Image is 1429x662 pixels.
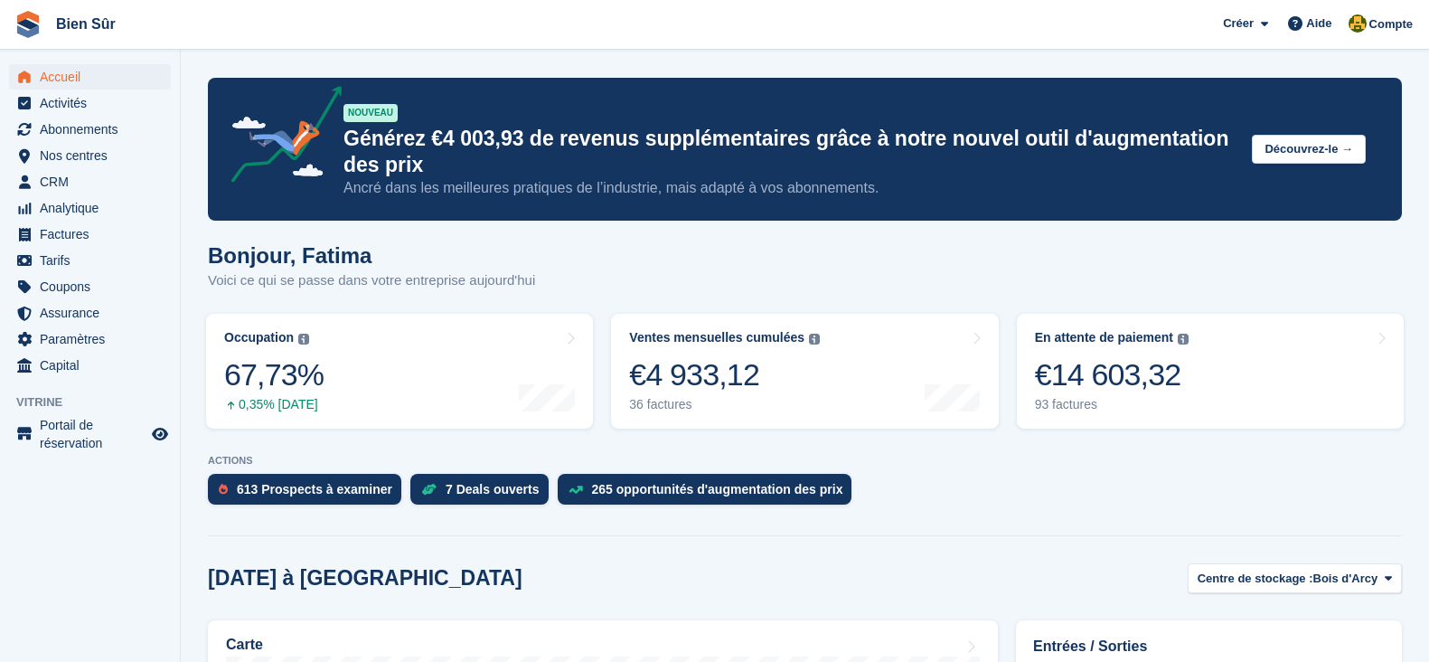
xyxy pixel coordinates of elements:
[208,243,535,268] h1: Bonjour, Fatima
[40,248,148,273] span: Tarifs
[40,90,148,116] span: Activités
[569,486,583,494] img: price_increase_opportunities-93ffe204e8149a01c8c9dc8f82e8f89637d9d84a8eef4429ea346261dce0b2c0.svg
[14,11,42,38] img: stora-icon-8386f47178a22dfd0bd8f6a31ec36ba5ce8667c1dd55bd0f319d3a0aa187defe.svg
[1033,636,1385,657] h2: Entrées / Sorties
[9,248,171,273] a: menu
[40,222,148,247] span: Factures
[9,300,171,326] a: menu
[237,482,392,496] div: 613 Prospects à examiner
[224,356,324,393] div: 67,73%
[9,90,171,116] a: menu
[9,222,171,247] a: menu
[298,334,309,345] img: icon-info-grey-7440780725fd019a000dd9b08b2336e03edf1995a4989e88bcd33f0948082b44.svg
[40,274,148,299] span: Coupons
[629,330,804,345] div: Ventes mensuelles cumulées
[343,104,398,122] div: NOUVEAU
[1188,563,1402,593] button: Centre de stockage : Bois d'Arcy
[219,484,228,495] img: prospect-51fa495bee0391a8d652442698ab0144808aea92771e9ea1ae160a38d050c398.svg
[9,169,171,194] a: menu
[1306,14,1331,33] span: Aide
[1035,397,1189,412] div: 93 factures
[40,195,148,221] span: Analytique
[1178,334,1189,345] img: icon-info-grey-7440780725fd019a000dd9b08b2336e03edf1995a4989e88bcd33f0948082b44.svg
[9,117,171,142] a: menu
[1017,314,1404,429] a: En attente de paiement €14 603,32 93 factures
[40,117,148,142] span: Abonnements
[208,455,1402,467] p: ACTIONS
[9,143,171,168] a: menu
[208,474,410,514] a: 613 Prospects à examiner
[9,195,171,221] a: menu
[224,397,324,412] div: 0,35% [DATE]
[216,86,343,189] img: price-adjustments-announcement-icon-8257ccfd72463d97f412b2fc003d46551f7dbcb40ab6d574587a9cd5c0d94...
[629,356,820,393] div: €4 933,12
[9,64,171,90] a: menu
[40,300,148,326] span: Assurance
[629,397,820,412] div: 36 factures
[343,178,1237,198] p: Ancré dans les meilleures pratiques de l’industrie, mais adapté à vos abonnements.
[1223,14,1254,33] span: Créer
[49,9,123,39] a: Bien Sûr
[40,64,148,90] span: Accueil
[40,326,148,352] span: Paramètres
[16,393,180,411] span: Vitrine
[343,126,1237,178] p: Générez €4 003,93 de revenus supplémentaires grâce à notre nouvel outil d'augmentation des prix
[208,270,535,291] p: Voici ce qui se passe dans votre entreprise aujourd'hui
[40,416,148,452] span: Portail de réservation
[592,482,843,496] div: 265 opportunités d'augmentation des prix
[206,314,593,429] a: Occupation 67,73% 0,35% [DATE]
[9,416,171,452] a: menu
[1035,356,1189,393] div: €14 603,32
[149,423,171,445] a: Boutique d'aperçu
[40,169,148,194] span: CRM
[1313,570,1378,588] span: Bois d'Arcy
[224,330,294,345] div: Occupation
[1349,14,1367,33] img: Fatima Kelaaoui
[208,566,522,591] h2: [DATE] à [GEOGRAPHIC_DATA]
[1252,135,1366,165] button: Découvrez-le →
[558,474,861,514] a: 265 opportunités d'augmentation des prix
[1035,330,1173,345] div: En attente de paiement
[40,353,148,378] span: Capital
[809,334,820,345] img: icon-info-grey-7440780725fd019a000dd9b08b2336e03edf1995a4989e88bcd33f0948082b44.svg
[9,326,171,352] a: menu
[1369,15,1413,33] span: Compte
[9,274,171,299] a: menu
[226,637,263,653] h2: Carte
[421,483,437,496] img: deal-1b604bf984904fb50ccaf53a9ad4b4a5d6e5aea283cecdc64d6e3604feb123c2.svg
[446,482,540,496] div: 7 Deals ouverts
[40,143,148,168] span: Nos centres
[410,474,558,514] a: 7 Deals ouverts
[9,353,171,378] a: menu
[1198,570,1313,588] span: Centre de stockage :
[611,314,998,429] a: Ventes mensuelles cumulées €4 933,12 36 factures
